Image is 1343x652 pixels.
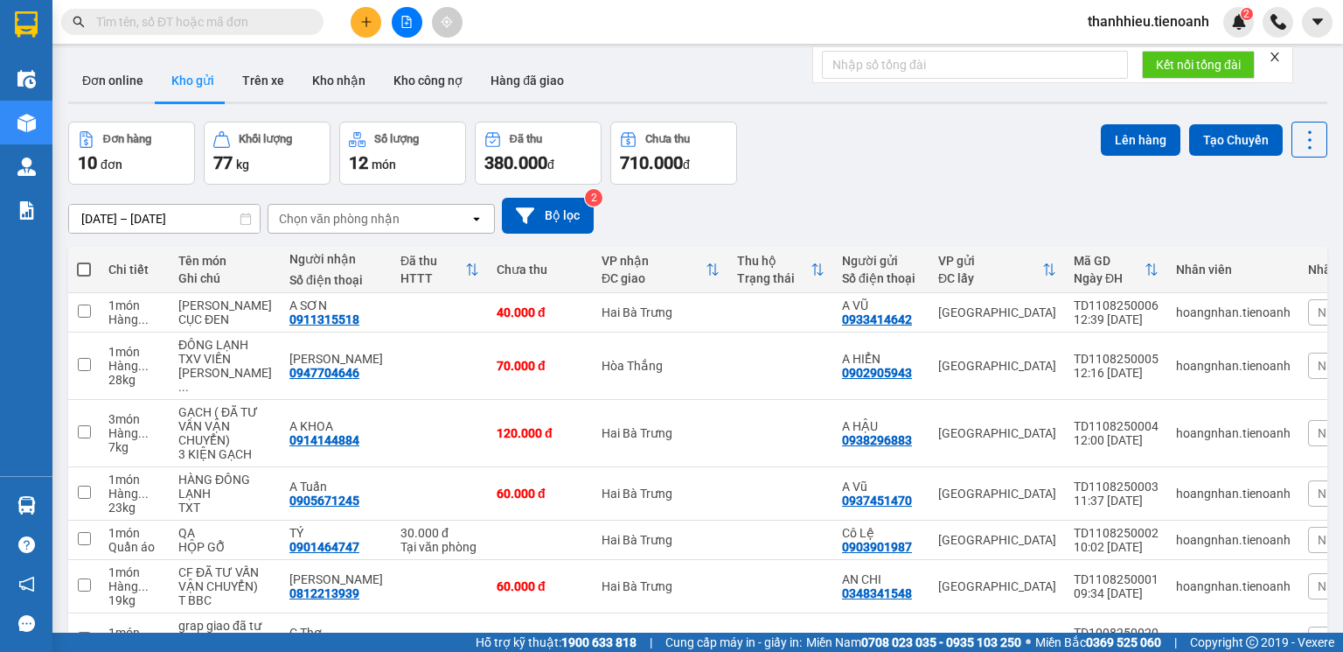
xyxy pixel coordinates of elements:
[108,440,161,454] div: 7 kg
[108,526,161,540] div: 1 món
[108,263,161,277] div: Chi tiết
[1074,526,1159,540] div: TD1108250002
[938,305,1056,319] div: [GEOGRAPHIC_DATA]
[17,114,36,132] img: warehouse-icon
[842,494,912,508] div: 0937451470
[842,366,912,380] div: 0902905943
[1074,366,1159,380] div: 12:16 [DATE]
[842,433,912,447] div: 0938296883
[157,60,228,102] button: Kho gửi
[1176,359,1291,373] div: hoangnhan.tienoanh
[484,152,547,173] span: 380.000
[108,426,161,440] div: Hàng thông thường
[547,158,554,172] span: đ
[17,496,36,515] img: warehouse-icon
[1074,433,1159,447] div: 12:00 [DATE]
[108,473,161,487] div: 1 món
[18,615,35,632] span: message
[17,201,36,220] img: solution-icon
[178,540,272,554] div: HỘP GỖ
[842,540,912,554] div: 0903901987
[379,60,477,102] button: Kho công nợ
[289,572,383,586] div: THANH SANG
[178,338,272,352] div: ĐÔNG LẠNH
[400,254,465,268] div: Đã thu
[1270,14,1286,30] img: phone-icon
[374,133,419,145] div: Số lượng
[842,254,921,268] div: Người gửi
[822,51,1128,79] input: Nhập số tổng đài
[470,212,484,226] svg: open
[842,298,921,312] div: A VŨ
[236,158,249,172] span: kg
[289,526,383,540] div: TÝ
[108,593,161,607] div: 19 kg
[602,426,720,440] div: Hai Bà Trưng
[1174,633,1177,652] span: |
[737,271,811,285] div: Trạng thái
[602,633,720,647] div: Hai Bà Trưng
[938,533,1056,547] div: [GEOGRAPHIC_DATA]
[204,122,331,185] button: Khối lượng77kg
[938,579,1056,593] div: [GEOGRAPHIC_DATA]
[108,298,161,312] div: 1 món
[138,312,149,326] span: ...
[1074,540,1159,554] div: 10:02 [DATE]
[351,7,381,38] button: plus
[497,263,584,277] div: Chưa thu
[178,619,272,647] div: grap giao đã tư vấn vận chuyển
[138,359,149,373] span: ...
[1176,426,1291,440] div: hoangnhan.tienoanh
[289,366,359,380] div: 0947704646
[138,487,149,501] span: ...
[289,480,383,494] div: A Tuấn
[728,247,833,293] th: Toggle SortBy
[1189,124,1283,156] button: Tạo Chuyến
[610,122,737,185] button: Chưa thu710.000đ
[349,152,368,173] span: 12
[1246,636,1258,648] span: copyright
[737,254,811,268] div: Thu hộ
[602,579,720,593] div: Hai Bà Trưng
[1310,14,1326,30] span: caret-down
[1074,419,1159,433] div: TD1108250004
[108,501,161,515] div: 23 kg
[178,312,272,326] div: CỤC ĐEN
[683,158,690,172] span: đ
[938,487,1056,501] div: [GEOGRAPHIC_DATA]
[502,198,594,234] button: Bộ lọc
[1176,263,1291,277] div: Nhân viên
[1074,480,1159,494] div: TD1108250003
[289,540,359,554] div: 0901464747
[645,133,690,145] div: Chưa thu
[1065,247,1167,293] th: Toggle SortBy
[289,298,383,312] div: A SƠN
[861,635,1021,649] strong: 0708 023 035 - 0935 103 250
[1074,586,1159,600] div: 09:34 [DATE]
[108,626,161,640] div: 1 món
[497,426,584,440] div: 120.000 đ
[497,359,584,373] div: 70.000 đ
[101,158,122,172] span: đơn
[665,633,802,652] span: Cung cấp máy in - giấy in:
[360,16,372,28] span: plus
[339,122,466,185] button: Số lượng12món
[1231,14,1247,30] img: icon-new-feature
[1035,633,1161,652] span: Miền Bắc
[108,345,161,359] div: 1 món
[138,426,149,440] span: ...
[279,210,400,228] div: Chọn văn phòng nhận
[298,60,379,102] button: Kho nhận
[108,312,161,326] div: Hàng thông thường
[178,405,272,447] div: GẠCH ( ĐÃ TƯ VẤN VẬN CHUYỂN)
[178,271,272,285] div: Ghi chú
[108,565,161,579] div: 1 món
[178,501,272,515] div: TXT
[1074,11,1223,32] span: thanhhieu.tienoanh
[178,593,272,607] div: T BBC
[1074,312,1159,326] div: 12:39 [DATE]
[108,487,161,501] div: Hàng thông thường
[585,189,602,207] sup: 2
[178,447,272,461] div: 3 KIỆN GẠCH
[497,305,584,319] div: 40.000 đ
